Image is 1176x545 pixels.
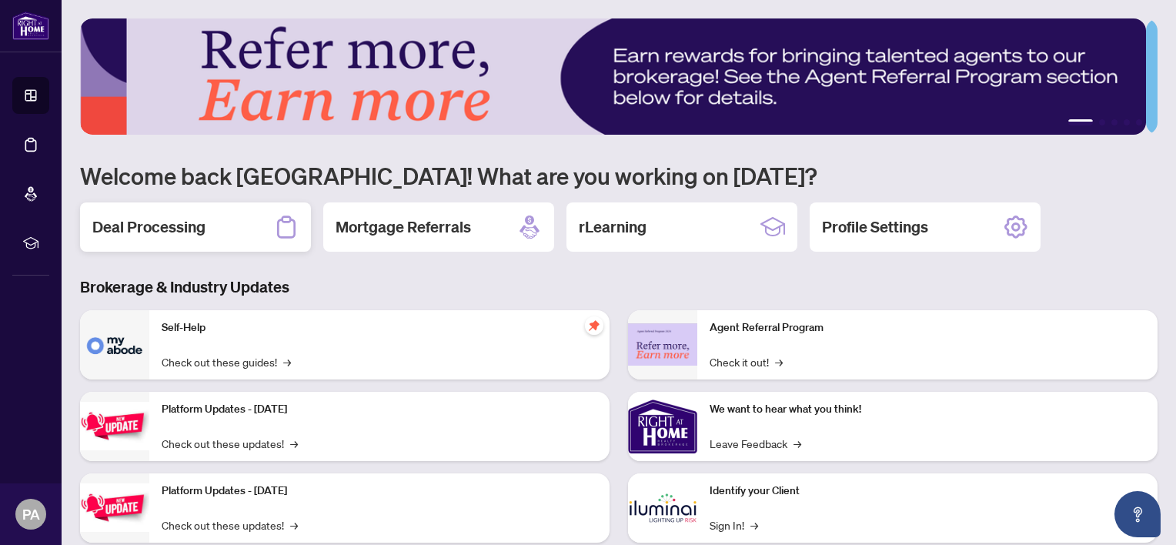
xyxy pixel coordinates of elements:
p: Platform Updates - [DATE] [162,483,597,500]
img: Identify your Client [628,473,697,543]
h1: Welcome back [GEOGRAPHIC_DATA]! What are you working on [DATE]? [80,161,1158,190]
img: Self-Help [80,310,149,379]
p: Self-Help [162,319,597,336]
span: → [283,353,291,370]
a: Check out these guides!→ [162,353,291,370]
p: Agent Referral Program [710,319,1145,336]
button: Open asap [1114,491,1161,537]
h3: Brokerage & Industry Updates [80,276,1158,298]
h2: Profile Settings [822,216,928,238]
img: Platform Updates - July 8, 2025 [80,483,149,532]
span: → [290,517,298,533]
p: Identify your Client [710,483,1145,500]
p: We want to hear what you think! [710,401,1145,418]
button: 3 [1111,119,1118,125]
h2: rLearning [579,216,646,238]
a: Check it out!→ [710,353,783,370]
img: Slide 0 [80,18,1146,135]
img: logo [12,12,49,40]
span: → [793,435,801,452]
span: → [775,353,783,370]
span: → [290,435,298,452]
a: Sign In!→ [710,517,758,533]
span: → [750,517,758,533]
h2: Deal Processing [92,216,205,238]
button: 4 [1124,119,1130,125]
button: 5 [1136,119,1142,125]
img: Agent Referral Program [628,323,697,366]
button: 2 [1099,119,1105,125]
a: Check out these updates!→ [162,517,298,533]
a: Leave Feedback→ [710,435,801,452]
img: Platform Updates - July 21, 2025 [80,402,149,450]
h2: Mortgage Referrals [336,216,471,238]
span: pushpin [585,316,603,335]
img: We want to hear what you think! [628,392,697,461]
a: Check out these updates!→ [162,435,298,452]
p: Platform Updates - [DATE] [162,401,597,418]
button: 1 [1068,119,1093,125]
span: PA [22,503,40,525]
